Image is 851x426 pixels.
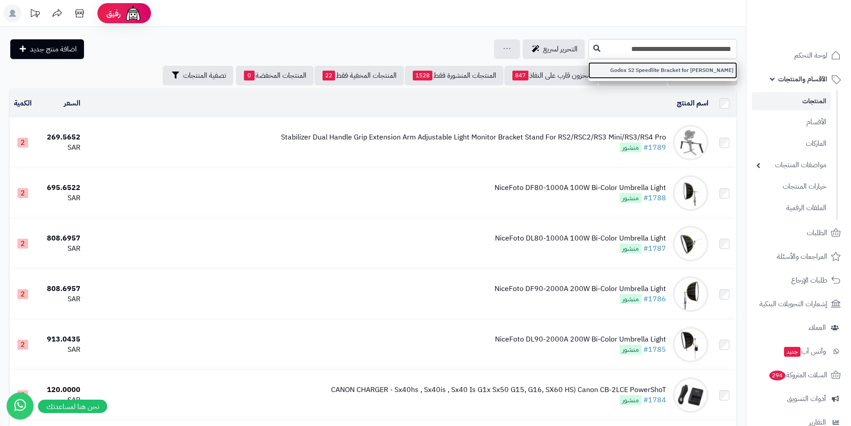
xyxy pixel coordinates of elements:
[14,98,32,109] a: الكمية
[39,143,80,153] div: SAR
[752,113,831,132] a: الأقسام
[17,340,28,350] span: 2
[752,246,846,267] a: المراجعات والأسئلة
[643,193,666,203] a: #1788
[39,183,80,193] div: 695.6522
[769,371,785,380] span: 294
[752,317,846,338] a: العملاء
[783,345,826,358] span: وآتس آب
[39,233,80,244] div: 808.6957
[106,8,121,19] span: رفيق
[673,125,708,160] img: Stabilizer Dual Handle Grip Extension Arm Adjustable Light Monitor Bracket Stand For RS2/RSC2/RS3...
[620,244,641,253] span: منشور
[495,334,666,345] div: NiceFoto DL90-2000A 200W Bi-Color Umbrella Light
[39,132,80,143] div: 269.5652
[39,284,80,294] div: 808.6957
[183,70,226,81] span: تصفية المنتجات
[794,49,827,62] span: لوحة التحكم
[752,270,846,291] a: طلبات الإرجاع
[673,276,708,312] img: NiceFoto DF90-2000A 200W Bi-Color Umbrella Light
[39,193,80,203] div: SAR
[314,66,404,85] a: المنتجات المخفية فقط22
[643,294,666,304] a: #1786
[759,298,827,310] span: إشعارات التحويلات البنكية
[777,250,827,263] span: المراجعات والأسئلة
[495,183,666,193] div: NiceFoto DF80-1000A 100W Bi-Color Umbrella Light
[752,341,846,362] a: وآتس آبجديد
[163,66,233,85] button: تصفية المنتجات
[752,293,846,315] a: إشعارات التحويلات البنكية
[17,188,28,198] span: 2
[39,334,80,345] div: 913.0435
[17,138,28,148] span: 2
[620,395,641,405] span: منشور
[281,132,666,143] div: Stabilizer Dual Handle Grip Extension Arm Adjustable Light Monitor Bracket Stand For RS2/RSC2/RS3...
[752,92,831,110] a: المنتجات
[39,345,80,355] div: SAR
[331,385,666,395] div: CANON CHARGER - Sx40hs , Sx40is , Sx40 Is G1x Sx50 G15, G16, SX60 HS) Canon CB-2LCE PowerShoT
[673,327,708,363] img: NiceFoto DL90-2000A 200W Bi-Color Umbrella Light
[752,388,846,409] a: أدوات التسويق
[752,222,846,244] a: الطلبات
[10,39,84,59] a: اضافة منتج جديد
[673,377,708,413] img: CANON CHARGER - Sx40hs , Sx40is , Sx40 Is G1x Sx50 G15, G16, SX60 HS) Canon CB-2LCE PowerShoT
[523,39,585,59] a: التحرير لسريع
[673,175,708,211] img: NiceFoto DF80-1000A 100W Bi-Color Umbrella Light
[752,134,831,153] a: الماركات
[17,289,28,299] span: 2
[768,369,827,381] span: السلات المتروكة
[752,177,831,196] a: خيارات المنتجات
[17,390,28,400] span: 4
[504,66,598,85] a: مخزون قارب على النفاذ847
[512,71,528,80] span: 847
[643,142,666,153] a: #1789
[30,44,77,55] span: اضافة منتج جديد
[620,193,641,203] span: منشور
[752,156,831,175] a: مواصفات المنتجات
[39,294,80,304] div: SAR
[620,345,641,354] span: منشور
[39,395,80,405] div: SAR
[17,239,28,249] span: 2
[495,233,666,244] div: NiceFoto DL80-1000A 100W Bi-Color Umbrella Light
[677,98,708,109] a: اسم المنتج
[620,294,641,304] span: منشور
[752,364,846,386] a: السلات المتروكة294
[244,71,255,80] span: 0
[643,395,666,405] a: #1784
[64,98,80,109] a: السعر
[787,392,826,405] span: أدوات التسويق
[588,62,737,79] a: Godox S2 Speedlite Bracket for [PERSON_NAME]
[778,73,827,85] span: الأقسام والمنتجات
[643,344,666,355] a: #1785
[620,143,641,152] span: منشور
[809,321,826,334] span: العملاء
[807,227,827,239] span: الطلبات
[752,45,846,66] a: لوحة التحكم
[752,198,831,218] a: الملفات الرقمية
[543,44,578,55] span: التحرير لسريع
[323,71,335,80] span: 22
[495,284,666,294] div: NiceFoto DF90-2000A 200W Bi-Color Umbrella Light
[784,347,801,357] span: جديد
[124,4,142,22] img: ai-face.png
[24,4,46,25] a: تحديثات المنصة
[39,385,80,395] div: 120.0000
[413,71,432,80] span: 1528
[673,226,708,262] img: NiceFoto DL80-1000A 100W Bi-Color Umbrella Light
[39,244,80,254] div: SAR
[236,66,314,85] a: المنتجات المخفضة0
[405,66,503,85] a: المنتجات المنشورة فقط1528
[643,243,666,254] a: #1787
[791,274,827,287] span: طلبات الإرجاع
